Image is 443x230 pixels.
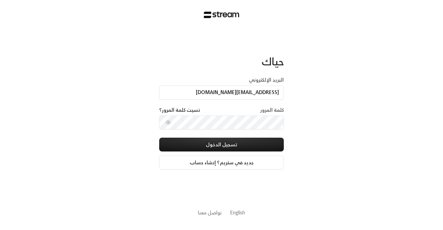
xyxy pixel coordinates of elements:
[249,76,284,83] label: البريد الإلكتروني
[163,117,174,128] button: toggle password visibility
[159,107,200,113] a: نسيت كلمة المرور؟
[198,208,222,217] a: تواصل معنا
[230,206,245,219] a: English
[262,52,284,71] span: حياك
[159,156,284,169] a: جديد في ستريم؟ إنشاء حساب
[260,107,284,113] label: كلمة المرور
[159,138,284,151] button: تسجيل الدخول
[204,11,239,18] img: Stream Logo
[198,209,222,216] button: تواصل معنا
